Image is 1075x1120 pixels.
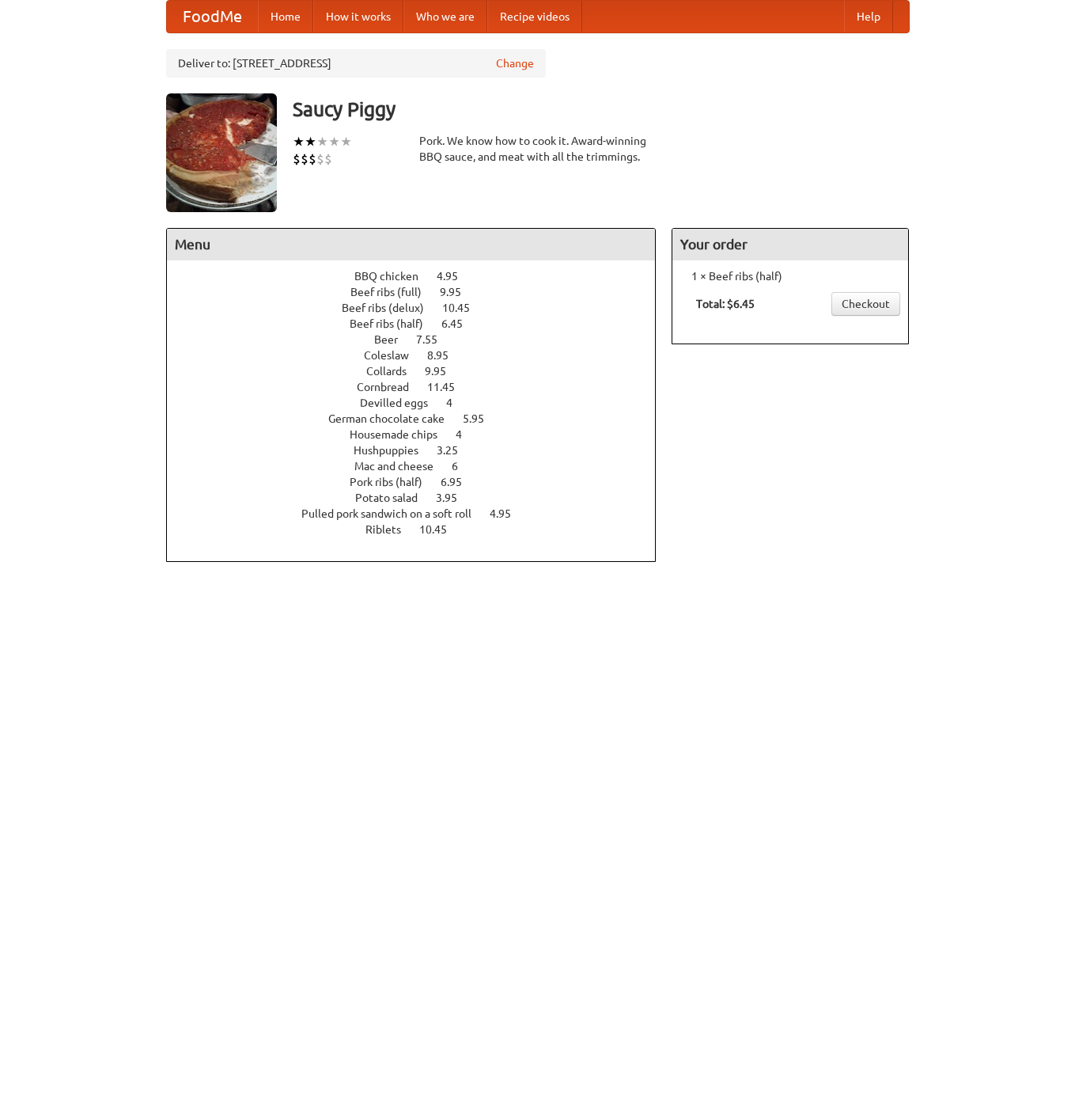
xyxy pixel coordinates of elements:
[425,365,462,378] span: 9.95
[354,270,487,283] a: BBQ chicken 4.95
[364,349,478,362] a: Coleslaw 8.95
[355,492,486,504] a: Potato salad 3.95
[324,150,332,168] li: $
[360,397,444,409] span: Devilled eggs
[316,150,324,168] li: $
[844,1,893,32] a: Help
[365,523,417,536] span: Riblets
[437,270,474,283] span: 4.95
[419,133,657,165] div: Pork. We know how to cook it. Award-winning BBQ sauce, and meat with all the trimmings.
[350,476,491,488] a: Pork ribs (half) 6.95
[301,150,308,168] li: $
[680,268,900,284] li: 1 × Beef ribs (half)
[342,302,499,314] a: Beef ribs (delux) 10.45
[350,286,437,298] span: Beef ribs (full)
[313,1,403,32] a: How it works
[696,298,755,310] b: Total: $6.45
[487,1,582,32] a: Recipe videos
[354,444,487,457] a: Hushpuppies 3.25
[293,133,305,150] li: ★
[831,292,900,316] a: Checkout
[308,150,316,168] li: $
[167,1,258,32] a: FoodMe
[416,333,453,346] span: 7.55
[350,428,491,441] a: Housemade chips 4
[350,286,490,298] a: Beef ribs (full) 9.95
[340,133,352,150] li: ★
[419,523,463,536] span: 10.45
[441,317,479,330] span: 6.45
[167,229,656,260] h4: Menu
[427,381,471,393] span: 11.45
[166,93,277,212] img: angular.jpg
[365,523,476,536] a: Riblets 10.45
[350,476,438,488] span: Pork ribs (half)
[436,492,473,504] span: 3.95
[496,55,534,71] a: Change
[328,412,460,425] span: German chocolate cake
[456,428,478,441] span: 4
[364,349,425,362] span: Coleslaw
[672,229,908,260] h4: Your order
[301,507,540,520] a: Pulled pork sandwich on a soft roll 4.95
[355,492,433,504] span: Potato salad
[350,428,453,441] span: Housemade chips
[357,381,484,393] a: Cornbread 11.45
[403,1,487,32] a: Who we are
[446,397,468,409] span: 4
[440,286,477,298] span: 9.95
[350,317,492,330] a: Beef ribs (half) 6.45
[316,133,328,150] li: ★
[374,333,414,346] span: Beer
[350,317,439,330] span: Beef ribs (half)
[442,302,486,314] span: 10.45
[354,460,449,473] span: Mac and cheese
[328,412,513,425] a: German chocolate cake 5.95
[328,133,340,150] li: ★
[354,460,487,473] a: Mac and cheese 6
[360,397,482,409] a: Devilled eggs 4
[166,49,546,78] div: Deliver to: [STREET_ADDRESS]
[490,507,527,520] span: 4.95
[342,302,440,314] span: Beef ribs (delux)
[301,507,487,520] span: Pulled pork sandwich on a soft roll
[293,93,910,125] h3: Saucy Piggy
[452,460,474,473] span: 6
[357,381,425,393] span: Cornbread
[374,333,467,346] a: Beer 7.55
[258,1,313,32] a: Home
[437,444,474,457] span: 3.25
[305,133,316,150] li: ★
[366,365,422,378] span: Collards
[441,476,478,488] span: 6.95
[293,150,301,168] li: $
[463,412,500,425] span: 5.95
[427,349,464,362] span: 8.95
[366,365,475,378] a: Collards 9.95
[354,270,434,283] span: BBQ chicken
[354,444,434,457] span: Hushpuppies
